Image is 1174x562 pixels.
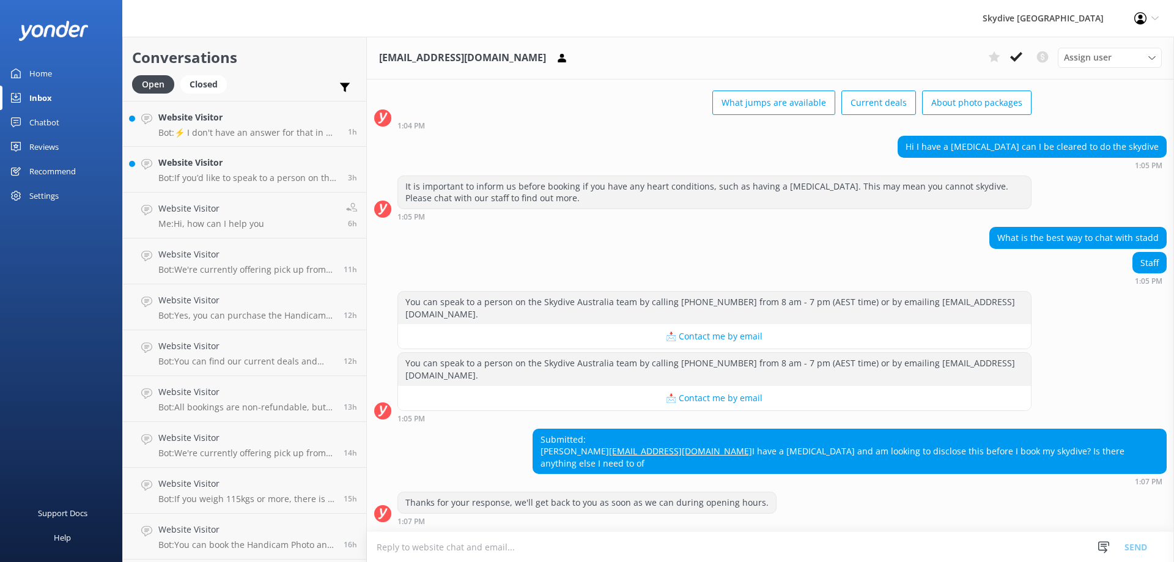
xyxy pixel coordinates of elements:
div: Oct 07 2025 01:07pm (UTC +10:00) Australia/Brisbane [397,517,777,525]
a: Website VisitorBot:We're currently offering pick up from the majority of our locations. Please ch... [123,422,366,468]
p: Bot: Yes, you can purchase the Handicam video footage as an add-on service. You can book it onlin... [158,310,334,321]
a: Website VisitorBot:Yes, you can purchase the Handicam video footage as an add-on service. You can... [123,284,366,330]
span: Oct 08 2025 08:50am (UTC +10:00) Australia/Brisbane [348,172,357,183]
span: Oct 08 2025 10:43am (UTC +10:00) Australia/Brisbane [348,127,357,137]
div: Submitted: [PERSON_NAME] I have a [MEDICAL_DATA] and am looking to disclose this before I book my... [533,429,1166,474]
div: Help [54,525,71,550]
span: Oct 07 2025 11:52pm (UTC +10:00) Australia/Brisbane [344,356,357,366]
h4: Website Visitor [158,248,334,261]
a: Website VisitorMe:Hi, how can I help you6h [123,193,366,238]
strong: 1:05 PM [397,213,425,221]
span: Oct 07 2025 09:27pm (UTC +10:00) Australia/Brisbane [344,448,357,458]
a: Website VisitorBot:If you’d like to speak to a person on the Skydive Australia team, please call ... [123,147,366,193]
div: Thanks for your response, we'll get back to you as soon as we can during opening hours. [398,492,776,513]
a: Website VisitorBot:All bookings are non-refundable, but you can add people to your booking by con... [123,376,366,422]
div: Oct 07 2025 01:07pm (UTC +10:00) Australia/Brisbane [533,477,1167,486]
h4: Website Visitor [158,202,264,215]
p: Bot: You can book the Handicam Photo and Video Packages online, call to add them to your booking ... [158,539,334,550]
div: You can speak to a person on the Skydive Australia team by calling [PHONE_NUMBER] from 8 am - 7 p... [398,353,1031,385]
p: Bot: If you weigh 115kgs or more, there is a $100.00 AUD surcharge, and jumping is subject to the... [158,494,334,505]
button: What jumps are available [712,91,835,115]
strong: 1:05 PM [397,415,425,423]
h4: Website Visitor [158,523,334,536]
span: Oct 07 2025 10:17pm (UTC +10:00) Australia/Brisbane [344,402,357,412]
div: Recommend [29,159,76,183]
div: You can speak to a person on the Skydive Australia team by calling [PHONE_NUMBER] from 8 am - 7 p... [398,292,1031,324]
div: Inbox [29,86,52,110]
div: Oct 07 2025 01:05pm (UTC +10:00) Australia/Brisbane [397,414,1032,423]
h4: Website Visitor [158,111,339,124]
span: Oct 07 2025 07:31pm (UTC +10:00) Australia/Brisbane [344,539,357,550]
a: Closed [180,77,233,91]
a: Website VisitorBot:You can book the Handicam Photo and Video Packages online, call to add them to... [123,514,366,560]
div: Support Docs [38,501,87,525]
a: Website VisitorBot:⚡ I don't have an answer for that in my knowledge base. Please try and rephras... [123,101,366,147]
div: Staff [1133,253,1166,273]
div: Hi I have a [MEDICAL_DATA] can I be cleared to do the skydive [898,136,1166,157]
h4: Website Visitor [158,339,334,353]
button: 📩 Contact me by email [398,386,1031,410]
button: 📩 Contact me by email [398,324,1031,349]
strong: 1:07 PM [397,518,425,525]
div: Oct 07 2025 01:05pm (UTC +10:00) Australia/Brisbane [397,212,1032,221]
h3: [EMAIL_ADDRESS][DOMAIN_NAME] [379,50,546,66]
span: Oct 07 2025 11:59pm (UTC +10:00) Australia/Brisbane [344,310,357,320]
div: Settings [29,183,59,208]
div: Oct 07 2025 01:05pm (UTC +10:00) Australia/Brisbane [1132,276,1167,285]
div: Reviews [29,135,59,159]
div: Assign User [1058,48,1162,67]
div: Home [29,61,52,86]
button: About photo packages [922,91,1032,115]
p: Bot: We're currently offering pick up from the majority of our locations. Please check online for... [158,264,334,275]
img: yonder-white-logo.png [18,21,89,41]
div: Oct 07 2025 01:05pm (UTC +10:00) Australia/Brisbane [898,161,1167,169]
strong: 1:07 PM [1135,478,1162,486]
p: Bot: You can find our current deals and exclusive offers by visiting our specials page at [URL][D... [158,356,334,367]
div: Closed [180,75,227,94]
p: Bot: All bookings are non-refundable, but you can add people to your booking by contacting us. Pl... [158,402,334,413]
h4: Website Visitor [158,294,334,307]
h4: Website Visitor [158,431,334,445]
p: Me: Hi, how can I help you [158,218,264,229]
button: Current deals [841,91,916,115]
div: Open [132,75,174,94]
strong: 1:05 PM [1135,278,1162,285]
span: Assign user [1064,51,1112,64]
a: Website VisitorBot:We're currently offering pick up from the majority of our locations. Please ch... [123,238,366,284]
h4: Website Visitor [158,477,334,490]
div: What is the best way to chat with stadd [990,227,1166,248]
a: Website VisitorBot:If you weigh 115kgs or more, there is a $100.00 AUD surcharge, and jumping is ... [123,468,366,514]
a: Website VisitorBot:You can find our current deals and exclusive offers by visiting our specials p... [123,330,366,376]
span: Oct 07 2025 08:44pm (UTC +10:00) Australia/Brisbane [344,494,357,504]
span: Oct 08 2025 12:03am (UTC +10:00) Australia/Brisbane [344,264,357,275]
p: Bot: We're currently offering pick up from the majority of our locations. Please check online to ... [158,448,334,459]
div: It is important to inform us before booking if you have any heart conditions, such as having a [M... [398,176,1031,209]
h4: Website Visitor [158,156,339,169]
div: Chatbot [29,110,59,135]
span: Oct 08 2025 05:31am (UTC +10:00) Australia/Brisbane [348,218,357,229]
strong: 1:04 PM [397,122,425,130]
p: Bot: ⚡ I don't have an answer for that in my knowledge base. Please try and rephrase your questio... [158,127,339,138]
div: Oct 07 2025 01:04pm (UTC +10:00) Australia/Brisbane [397,121,1032,130]
h4: Website Visitor [158,385,334,399]
a: [EMAIL_ADDRESS][DOMAIN_NAME] [609,445,752,457]
p: Bot: If you’d like to speak to a person on the Skydive Australia team, please call [PHONE_NUMBER]... [158,172,339,183]
h2: Conversations [132,46,357,69]
a: Open [132,77,180,91]
strong: 1:05 PM [1135,162,1162,169]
